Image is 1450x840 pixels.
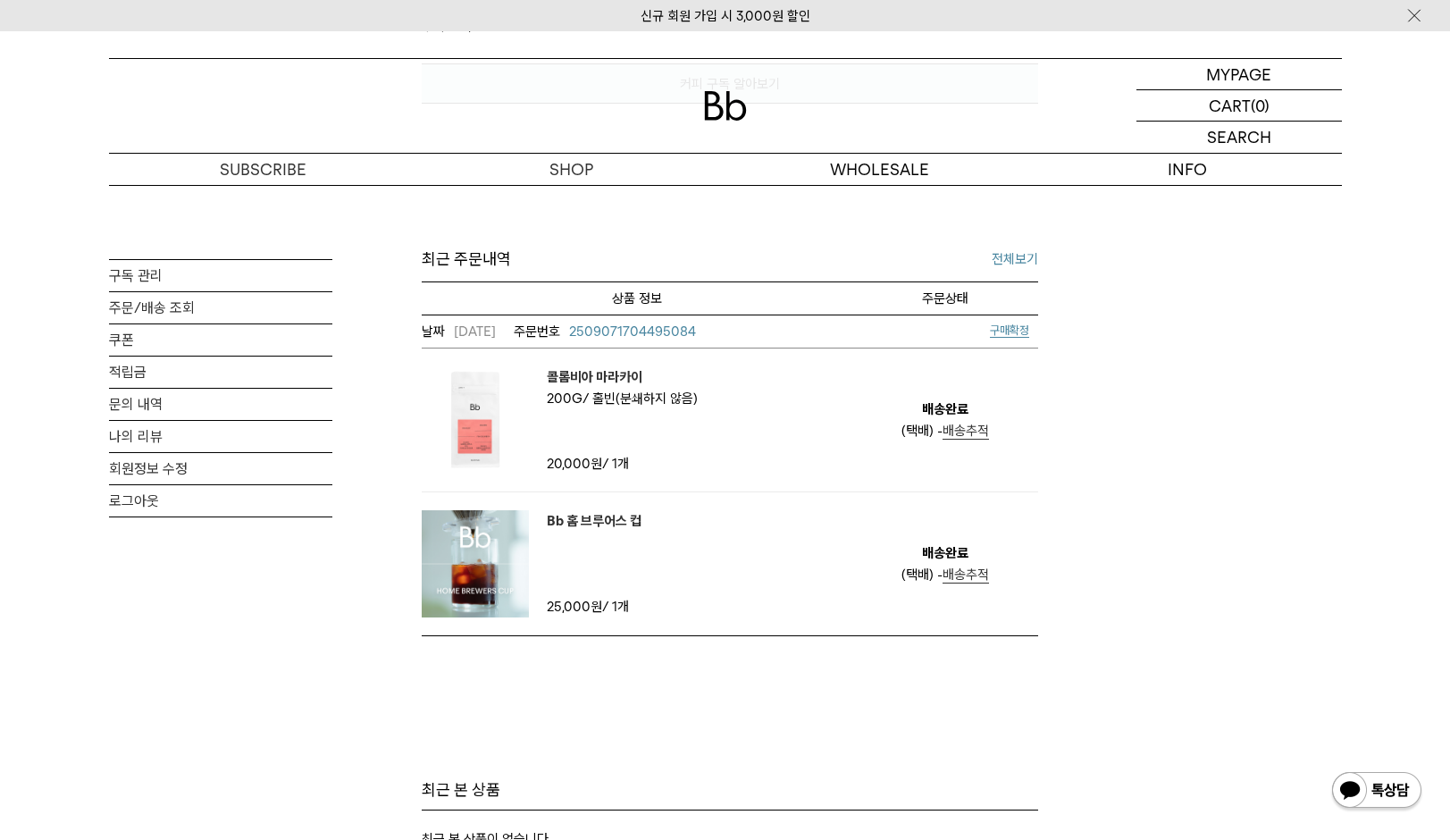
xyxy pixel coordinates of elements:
p: WHOLESALE [725,154,1034,185]
em: 배송완료 [922,399,968,420]
span: 2509071704495084 [569,323,696,340]
div: (택배) - [901,564,989,585]
td: / 1개 [547,453,699,475]
img: 로고 [704,91,747,121]
img: 카카오톡 채널 1:1 채팅 버튼 [1330,770,1423,813]
a: SHOP [417,154,725,185]
span: 배송추적 [943,423,989,439]
a: 문의 내역 [109,389,332,420]
a: 구매확정 [990,323,1029,338]
strong: 25,000원 [547,599,602,615]
div: (택배) - [901,420,989,441]
a: 콜롬비아 마라카이 [547,366,698,388]
a: CART (0) [1136,90,1342,122]
a: 전체보기 [992,248,1038,270]
strong: 20,000원 [547,456,602,472]
span: 최근 주문내역 [422,247,511,273]
a: 회원정보 수정 [109,453,332,484]
p: CART [1209,90,1251,121]
p: MYPAGE [1206,59,1271,89]
a: 나의 리뷰 [109,421,332,452]
em: 배송완료 [922,542,968,564]
a: 배송추적 [943,423,989,440]
td: / 1개 [547,596,629,617]
th: 상품명/옵션 [422,281,853,315]
a: 로그아웃 [109,485,332,517]
a: 신규 회원 가입 시 3,000원 할인 [641,8,810,24]
p: 최근 본 상품 [422,779,1038,801]
a: 배송추적 [943,567,989,584]
span: 배송추적 [943,567,989,583]
img: 콜롬비아 마라카이 [422,366,529,474]
a: MYPAGE [1136,59,1342,90]
span: 200g [547,391,589,407]
a: Bb 홈 브루어스 컵 [547,510,641,532]
img: Bb 홈 브루어스 컵 [422,510,529,617]
th: 주문상태 [853,281,1038,315]
span: 구매확정 [990,323,1029,337]
a: SUBSCRIBE [109,154,417,185]
a: 2509071704495084 [514,321,696,342]
span: 홀빈(분쇄하지 않음) [592,391,698,407]
a: 적립금 [109,357,332,388]
a: 구독 관리 [109,260,332,291]
em: [DATE] [422,321,496,342]
p: SEARCH [1207,122,1271,153]
p: INFO [1034,154,1342,185]
a: 쿠폰 [109,324,332,356]
p: (0) [1251,90,1270,121]
a: 주문/배송 조회 [109,292,332,323]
